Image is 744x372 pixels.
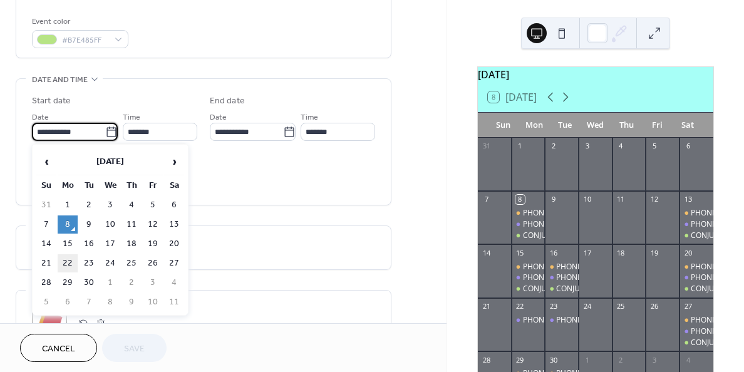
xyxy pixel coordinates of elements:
[616,195,626,204] div: 11
[121,177,142,195] th: Th
[673,113,703,138] div: Sat
[32,111,49,124] span: Date
[58,254,78,272] td: 22
[58,293,78,311] td: 6
[691,338,743,348] div: CONJUGATION
[523,262,555,272] div: PHONICS
[143,235,163,253] td: 19
[580,113,611,138] div: Wed
[649,302,659,311] div: 26
[549,195,558,204] div: 9
[679,230,713,241] div: CONJUGATION
[549,248,558,257] div: 16
[100,215,120,234] td: 10
[649,355,659,364] div: 3
[556,284,608,294] div: CONJUGATION
[143,274,163,292] td: 3
[37,149,56,174] span: ‹
[616,142,626,151] div: 4
[164,215,184,234] td: 13
[100,274,120,292] td: 1
[100,254,120,272] td: 24
[556,262,589,272] div: PHONICS
[36,177,56,195] th: Su
[164,293,184,311] td: 11
[582,302,592,311] div: 24
[515,142,525,151] div: 1
[36,235,56,253] td: 14
[79,235,99,253] td: 16
[121,254,142,272] td: 25
[482,195,491,204] div: 7
[545,284,579,294] div: CONJUGATION
[616,248,626,257] div: 18
[691,326,723,337] div: PHONICS
[679,262,713,272] div: PHONICS
[143,215,163,234] td: 12
[164,177,184,195] th: Sa
[611,113,641,138] div: Thu
[164,196,184,214] td: 6
[582,195,592,204] div: 10
[582,355,592,364] div: 1
[512,315,545,326] div: PHONICS
[143,293,163,311] td: 10
[616,302,626,311] div: 25
[32,73,88,86] span: Date and time
[210,95,245,108] div: End date
[143,196,163,214] td: 5
[121,274,142,292] td: 2
[523,315,555,326] div: PHONICS
[20,334,97,362] button: Cancel
[79,274,99,292] td: 30
[79,177,99,195] th: Tu
[649,195,659,204] div: 12
[42,343,75,356] span: Cancel
[482,302,491,311] div: 21
[58,235,78,253] td: 15
[515,355,525,364] div: 29
[582,248,592,257] div: 17
[301,111,318,124] span: Time
[523,219,555,230] div: PHONICS
[683,195,693,204] div: 13
[164,274,184,292] td: 4
[691,208,723,219] div: PHONICS
[100,235,120,253] td: 17
[512,208,545,219] div: PHONICS
[79,254,99,272] td: 23
[62,34,108,47] span: #B7E485FF
[691,272,723,283] div: PHONICS
[121,215,142,234] td: 11
[121,293,142,311] td: 9
[549,302,558,311] div: 23
[100,177,120,195] th: We
[58,196,78,214] td: 1
[36,215,56,234] td: 7
[512,230,545,241] div: CONJUGATION
[545,272,579,283] div: PHONICS
[36,254,56,272] td: 21
[100,196,120,214] td: 3
[679,208,713,219] div: PHONICS
[121,235,142,253] td: 18
[683,302,693,311] div: 27
[679,326,713,337] div: PHONICS
[679,315,713,326] div: PHONICS
[58,274,78,292] td: 29
[32,15,126,28] div: Event color
[164,254,184,272] td: 27
[123,111,140,124] span: Time
[616,355,626,364] div: 2
[36,274,56,292] td: 28
[58,215,78,234] td: 8
[649,248,659,257] div: 19
[683,248,693,257] div: 20
[164,235,184,253] td: 20
[58,177,78,195] th: Mo
[36,196,56,214] td: 31
[32,95,71,108] div: Start date
[121,196,142,214] td: 4
[549,113,580,138] div: Tue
